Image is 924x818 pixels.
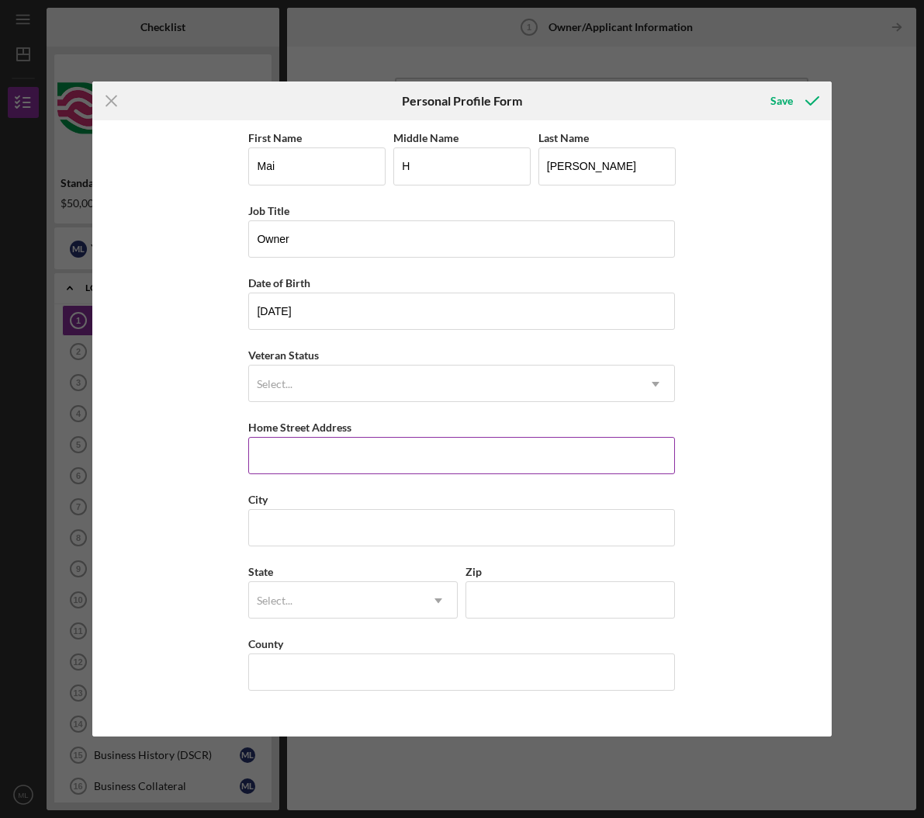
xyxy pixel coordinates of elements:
[393,131,459,144] label: Middle Name
[248,276,310,289] label: Date of Birth
[755,85,832,116] button: Save
[248,637,283,650] label: County
[248,131,302,144] label: First Name
[257,378,292,390] div: Select...
[402,94,522,108] h6: Personal Profile Form
[248,421,351,434] label: Home Street Address
[248,493,268,506] label: City
[257,594,292,607] div: Select...
[248,204,289,217] label: Job Title
[465,565,482,578] label: Zip
[770,85,793,116] div: Save
[538,131,589,144] label: Last Name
